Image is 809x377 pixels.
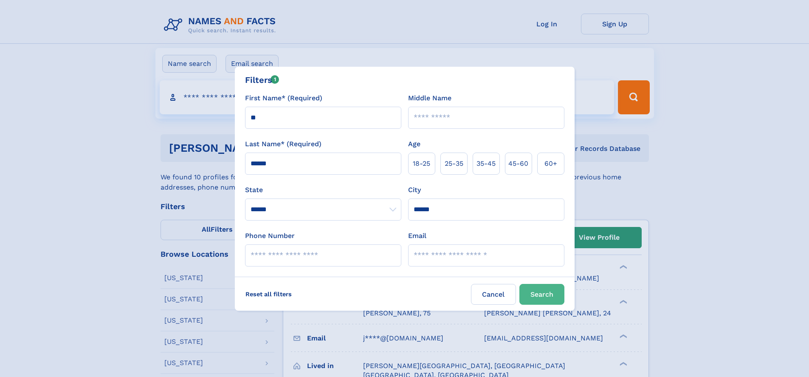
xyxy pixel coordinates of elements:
[408,185,421,195] label: City
[245,74,279,86] div: Filters
[245,185,401,195] label: State
[408,139,420,149] label: Age
[413,159,430,169] span: 18‑25
[471,284,516,305] label: Cancel
[245,231,295,241] label: Phone Number
[408,231,426,241] label: Email
[245,93,322,103] label: First Name* (Required)
[445,159,463,169] span: 25‑35
[240,284,297,304] label: Reset all filters
[476,159,496,169] span: 35‑45
[508,159,528,169] span: 45‑60
[245,139,321,149] label: Last Name* (Required)
[408,93,451,103] label: Middle Name
[519,284,564,305] button: Search
[544,159,557,169] span: 60+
